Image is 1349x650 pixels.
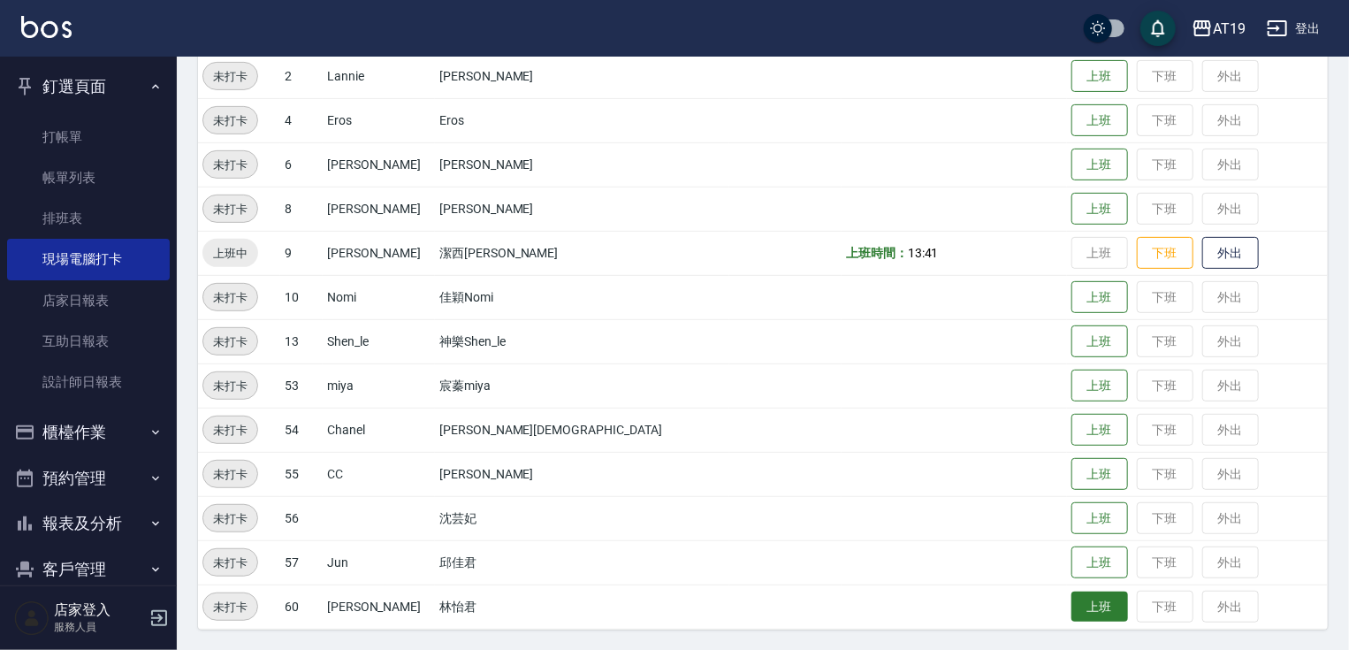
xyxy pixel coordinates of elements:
span: 未打卡 [203,288,257,307]
button: 外出 [1202,237,1259,270]
td: Eros [323,98,435,142]
td: 54 [280,408,323,452]
a: 設計師日報表 [7,362,170,402]
span: 未打卡 [203,598,257,616]
button: 上班 [1071,414,1128,447]
td: [PERSON_NAME] [323,187,435,231]
span: 未打卡 [203,377,257,395]
td: 9 [280,231,323,275]
span: 未打卡 [203,111,257,130]
button: 報表及分析 [7,501,170,547]
td: CC [323,452,435,496]
td: 神樂Shen_le [435,319,729,363]
span: 未打卡 [203,465,257,484]
a: 排班表 [7,198,170,239]
a: 現場電腦打卡 [7,239,170,279]
button: 上班 [1071,547,1128,579]
td: Shen_le [323,319,435,363]
td: 潔西[PERSON_NAME] [435,231,729,275]
a: 互助日報表 [7,321,170,362]
a: 帳單列表 [7,157,170,198]
span: 未打卡 [203,554,257,572]
b: 上班時間： [846,246,908,260]
td: 55 [280,452,323,496]
span: 未打卡 [203,67,257,86]
td: 57 [280,540,323,585]
td: 4 [280,98,323,142]
td: 邱佳君 [435,540,729,585]
button: 櫃檯作業 [7,409,170,455]
button: 預約管理 [7,455,170,501]
button: 釘選頁面 [7,64,170,110]
td: Jun [323,540,435,585]
button: 客戶管理 [7,547,170,593]
td: [PERSON_NAME] [435,54,729,98]
td: 10 [280,275,323,319]
td: Chanel [323,408,435,452]
span: 未打卡 [203,421,257,440]
td: [PERSON_NAME] [323,585,435,629]
td: 13 [280,319,323,363]
td: 宸蓁miya [435,363,729,408]
button: 上班 [1071,325,1128,358]
td: [PERSON_NAME] [323,142,435,187]
button: 上班 [1071,502,1128,535]
button: 上班 [1071,281,1128,314]
button: 上班 [1071,60,1128,93]
p: 服務人員 [54,619,144,635]
td: [PERSON_NAME] [435,142,729,187]
button: 上班 [1071,104,1128,137]
button: 上班 [1071,458,1128,491]
td: 8 [280,187,323,231]
td: [PERSON_NAME] [435,452,729,496]
td: Nomi [323,275,435,319]
td: 6 [280,142,323,187]
span: 未打卡 [203,509,257,528]
span: 未打卡 [203,156,257,174]
td: 佳穎Nomi [435,275,729,319]
button: 下班 [1137,237,1193,270]
span: 未打卡 [203,200,257,218]
td: [PERSON_NAME][DEMOGRAPHIC_DATA] [435,408,729,452]
div: AT19 [1213,18,1246,40]
button: 登出 [1260,12,1328,45]
a: 店家日報表 [7,280,170,321]
button: 上班 [1071,592,1128,623]
td: [PERSON_NAME] [435,187,729,231]
h5: 店家登入 [54,601,144,619]
span: 上班中 [202,244,258,263]
a: 打帳單 [7,117,170,157]
img: Logo [21,16,72,38]
td: 56 [280,496,323,540]
td: [PERSON_NAME] [323,231,435,275]
button: 上班 [1071,370,1128,402]
td: 林怡君 [435,585,729,629]
td: miya [323,363,435,408]
td: Lannie [323,54,435,98]
span: 未打卡 [203,333,257,351]
td: 2 [280,54,323,98]
button: save [1140,11,1176,46]
img: Person [14,600,50,636]
td: Eros [435,98,729,142]
td: 沈芸妃 [435,496,729,540]
span: 13:41 [908,246,939,260]
button: 上班 [1071,193,1128,226]
td: 60 [280,585,323,629]
td: 53 [280,363,323,408]
button: 上班 [1071,149,1128,181]
button: AT19 [1185,11,1253,47]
